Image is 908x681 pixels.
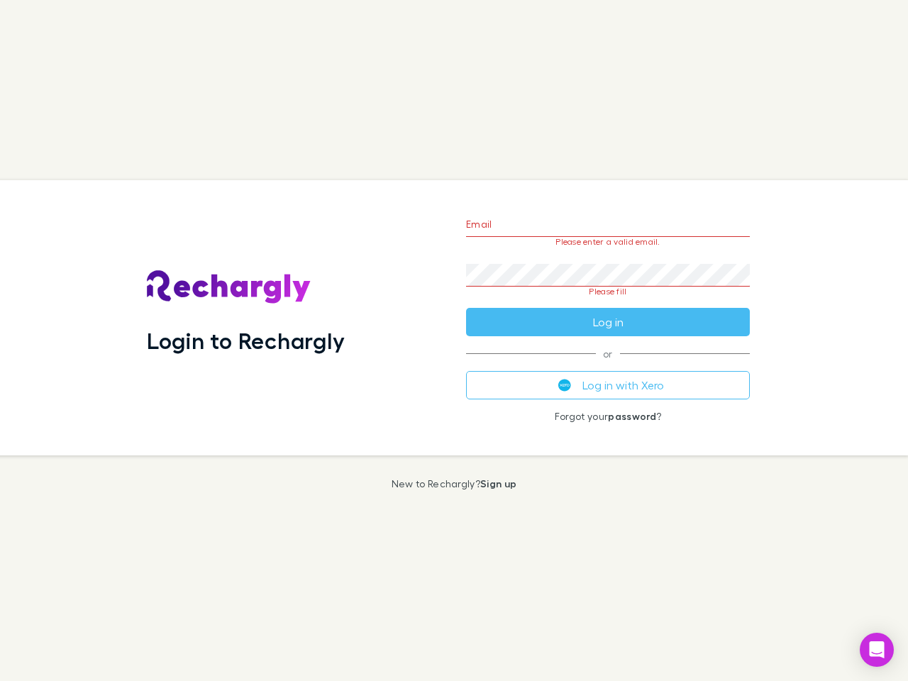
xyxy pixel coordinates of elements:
a: Sign up [480,477,516,489]
p: Forgot your ? [466,411,750,422]
p: Please enter a valid email. [466,237,750,247]
p: New to Rechargly? [392,478,517,489]
a: password [608,410,656,422]
button: Log in [466,308,750,336]
h1: Login to Rechargly [147,327,345,354]
img: Rechargly's Logo [147,270,311,304]
div: Open Intercom Messenger [860,633,894,667]
p: Please fill [466,287,750,297]
button: Log in with Xero [466,371,750,399]
img: Xero's logo [558,379,571,392]
span: or [466,353,750,354]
